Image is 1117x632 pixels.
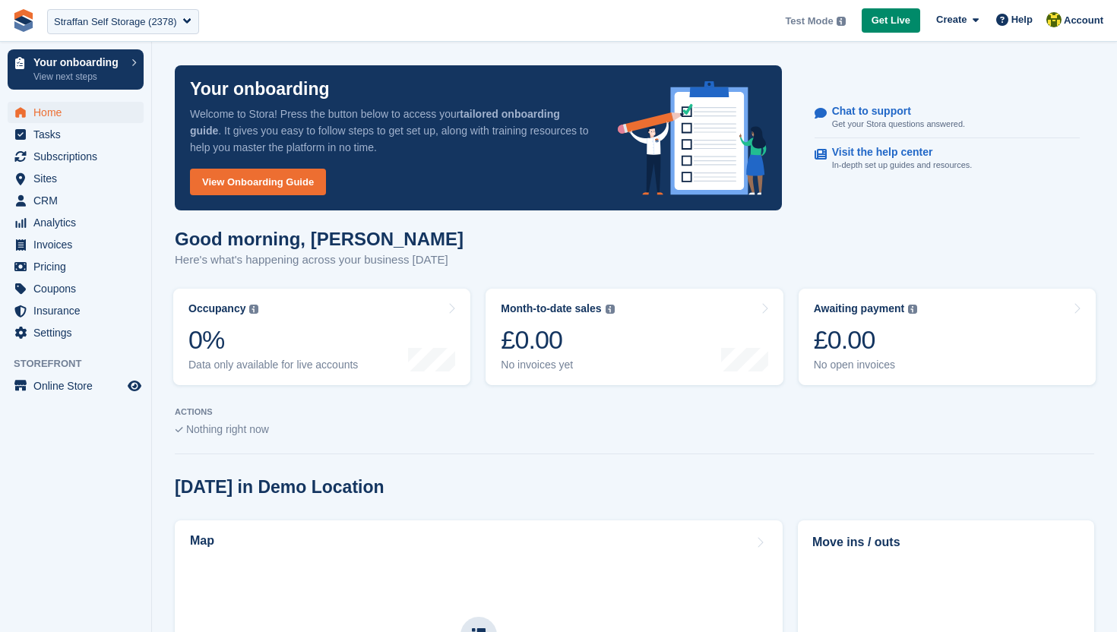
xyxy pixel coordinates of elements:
a: menu [8,190,144,211]
span: Analytics [33,212,125,233]
span: Storefront [14,356,151,371]
p: Chat to support [832,105,953,118]
a: menu [8,168,144,189]
img: Rob Sweeney [1046,12,1062,27]
span: Account [1064,13,1103,28]
a: menu [8,256,144,277]
a: View Onboarding Guide [190,169,326,195]
a: menu [8,124,144,145]
div: Awaiting payment [814,302,905,315]
a: menu [8,146,144,167]
a: Get Live [862,8,920,33]
h1: Good morning, [PERSON_NAME] [175,229,464,249]
div: Straffan Self Storage (2378) [54,14,177,30]
div: 0% [188,324,358,355]
img: icon-info-grey-7440780725fd019a000dd9b08b2336e03edf1995a4989e88bcd33f0948082b44.svg [249,305,258,314]
p: Your onboarding [190,81,330,98]
div: £0.00 [814,324,918,355]
a: Awaiting payment £0.00 No open invoices [799,289,1096,385]
div: Occupancy [188,302,245,315]
img: icon-info-grey-7440780725fd019a000dd9b08b2336e03edf1995a4989e88bcd33f0948082b44.svg [908,305,917,314]
div: Data only available for live accounts [188,359,358,371]
span: Subscriptions [33,146,125,167]
a: Occupancy 0% Data only available for live accounts [173,289,470,385]
a: menu [8,212,144,233]
div: No invoices yet [501,359,614,371]
img: blank_slate_check_icon-ba018cac091ee9be17c0a81a6c232d5eb81de652e7a59be601be346b1b6ddf79.svg [175,427,183,433]
a: Month-to-date sales £0.00 No invoices yet [486,289,783,385]
span: Tasks [33,124,125,145]
span: Get Live [872,13,910,28]
span: CRM [33,190,125,211]
a: menu [8,322,144,343]
span: Insurance [33,300,125,321]
h2: Map [190,534,214,548]
div: £0.00 [501,324,614,355]
span: Home [33,102,125,123]
a: Preview store [125,377,144,395]
a: Your onboarding View next steps [8,49,144,90]
a: Visit the help center In-depth set up guides and resources. [815,138,1080,179]
h2: [DATE] in Demo Location [175,477,384,498]
img: icon-info-grey-7440780725fd019a000dd9b08b2336e03edf1995a4989e88bcd33f0948082b44.svg [606,305,615,314]
a: menu [8,102,144,123]
img: stora-icon-8386f47178a22dfd0bd8f6a31ec36ba5ce8667c1dd55bd0f319d3a0aa187defe.svg [12,9,35,32]
p: ACTIONS [175,407,1094,417]
p: Your onboarding [33,57,124,68]
span: Online Store [33,375,125,397]
span: Test Mode [785,14,833,29]
span: Sites [33,168,125,189]
a: menu [8,300,144,321]
img: icon-info-grey-7440780725fd019a000dd9b08b2336e03edf1995a4989e88bcd33f0948082b44.svg [837,17,846,26]
span: Coupons [33,278,125,299]
span: Help [1011,12,1033,27]
div: Month-to-date sales [501,302,601,315]
a: menu [8,375,144,397]
p: Visit the help center [832,146,960,159]
a: Chat to support Get your Stora questions answered. [815,97,1080,139]
p: Here's what's happening across your business [DATE] [175,251,464,269]
div: No open invoices [814,359,918,371]
a: menu [8,234,144,255]
span: Nothing right now [186,423,269,435]
span: Pricing [33,256,125,277]
p: In-depth set up guides and resources. [832,159,973,172]
span: Settings [33,322,125,343]
a: menu [8,278,144,299]
img: onboarding-info-6c161a55d2c0e0a8cae90662b2fe09162a5109e8cc188191df67fb4f79e88e88.svg [618,81,767,195]
span: Invoices [33,234,125,255]
span: Create [936,12,967,27]
p: View next steps [33,70,124,84]
p: Welcome to Stora! Press the button below to access your . It gives you easy to follow steps to ge... [190,106,593,156]
p: Get your Stora questions answered. [832,118,965,131]
h2: Move ins / outs [812,533,1080,551]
